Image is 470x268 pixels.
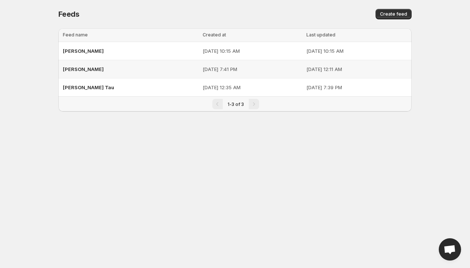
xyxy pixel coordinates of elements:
span: Create feed [380,11,407,17]
span: 1-3 of 3 [228,101,244,107]
button: Create feed [376,9,412,19]
span: Last updated [306,32,335,38]
p: [DATE] 10:15 AM [306,47,407,55]
span: Feeds [58,10,80,19]
p: [DATE] 10:15 AM [203,47,302,55]
nav: Pagination [58,96,412,112]
a: Open chat [439,238,461,261]
p: [DATE] 12:35 AM [203,84,302,91]
span: [PERSON_NAME] [63,66,104,72]
p: [DATE] 7:41 PM [203,65,302,73]
span: [PERSON_NAME] [63,48,104,54]
span: Created at [203,32,226,38]
span: Feed name [63,32,88,38]
p: [DATE] 12:11 AM [306,65,407,73]
span: [PERSON_NAME] Tau [63,84,114,90]
p: [DATE] 7:39 PM [306,84,407,91]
